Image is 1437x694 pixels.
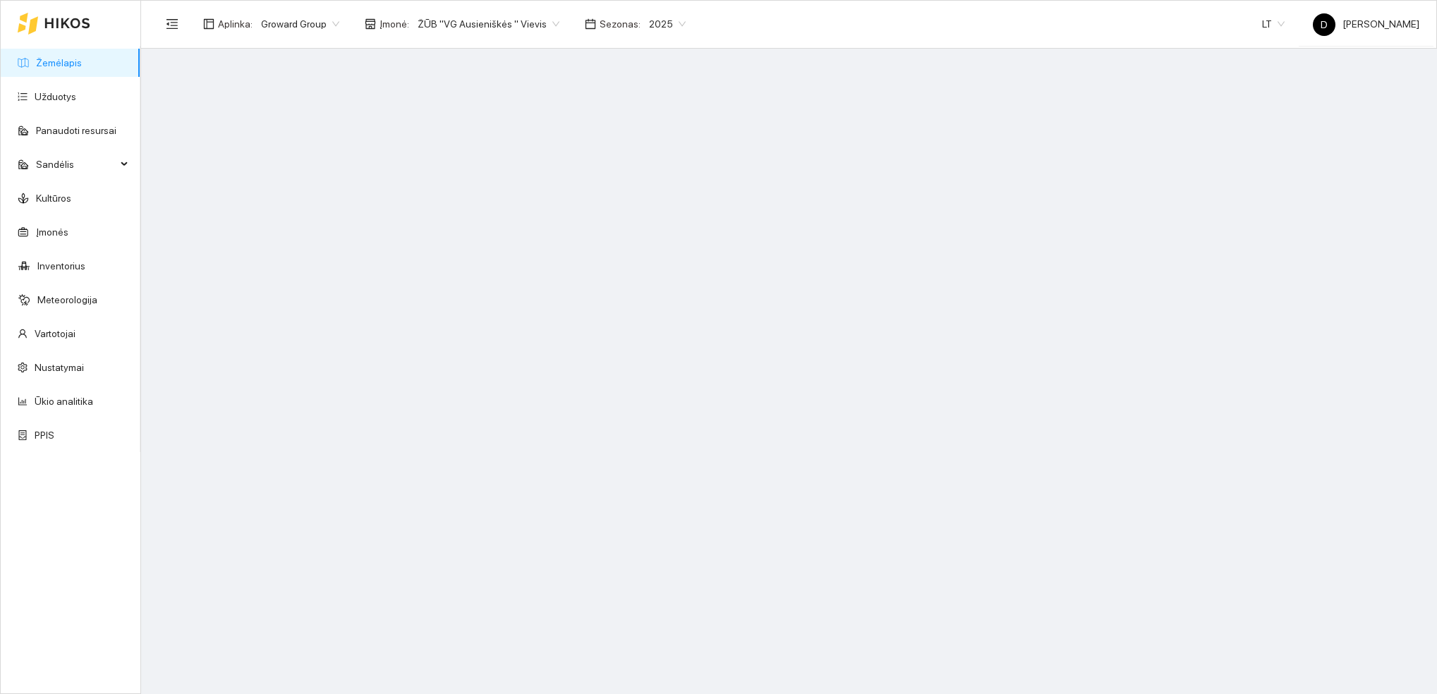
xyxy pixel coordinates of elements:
a: Vartotojai [35,328,75,339]
a: Nustatymai [35,362,84,373]
a: Panaudoti resursai [36,125,116,136]
span: 2025 [649,13,686,35]
a: Įmonės [36,226,68,238]
a: Užduotys [35,91,76,102]
a: Meteorologija [37,294,97,305]
span: [PERSON_NAME] [1313,18,1419,30]
span: Sezonas : [600,16,641,32]
span: calendar [585,18,596,30]
span: LT [1262,13,1285,35]
span: menu-fold [166,18,178,30]
span: ŽŪB "VG Ausieniškės " Vievis [418,13,559,35]
span: Įmonė : [380,16,409,32]
button: menu-fold [158,10,186,38]
span: Sandėlis [36,150,116,178]
a: PPIS [35,430,54,441]
span: D [1321,13,1328,36]
span: Aplinka : [218,16,253,32]
a: Ūkio analitika [35,396,93,407]
a: Kultūros [36,193,71,204]
span: shop [365,18,376,30]
a: Žemėlapis [36,57,82,68]
span: layout [203,18,214,30]
a: Inventorius [37,260,85,272]
span: Groward Group [261,13,339,35]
